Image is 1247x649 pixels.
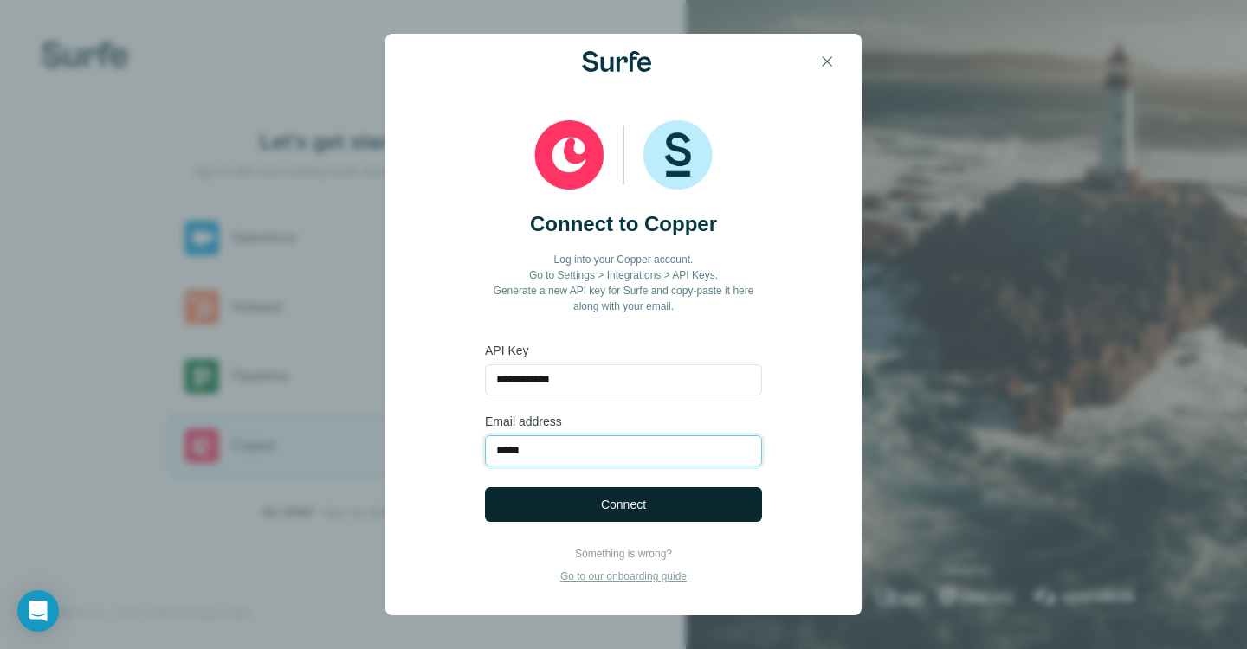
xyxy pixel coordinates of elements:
[560,546,687,562] p: Something is wrong?
[534,120,713,190] img: Copper and Surfe logos
[485,342,762,359] label: API Key
[17,590,59,632] div: Open Intercom Messenger
[601,496,646,513] span: Connect
[485,413,762,430] label: Email address
[582,51,651,72] img: Surfe Logo
[485,252,762,314] p: Log into your Copper account. Go to Settings > Integrations > API Keys. Generate a new API key fo...
[560,569,687,584] p: Go to our onboarding guide
[485,487,762,522] button: Connect
[530,210,717,238] h2: Connect to Copper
